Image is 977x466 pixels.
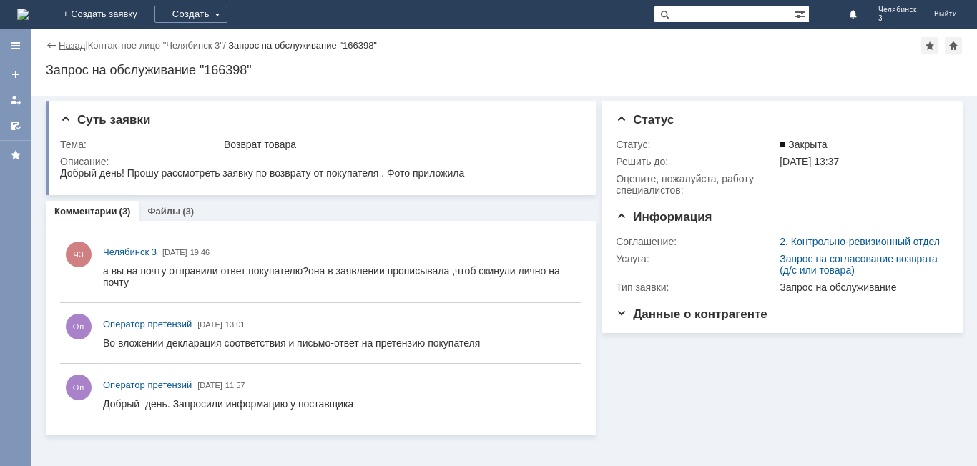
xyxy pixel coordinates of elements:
[224,139,576,150] div: Возврат товара
[190,248,210,257] span: 19:46
[60,113,150,127] span: Суть заявки
[878,6,917,14] span: Челябинск
[103,247,157,257] span: Челябинск 3
[17,9,29,20] a: Перейти на домашнюю страницу
[616,253,777,264] div: Услуга:
[103,380,192,390] span: Оператор претензий
[616,113,674,127] span: Статус
[88,40,229,51] div: /
[103,317,192,332] a: Оператор претензий
[225,381,245,390] span: 11:57
[4,89,27,111] a: Мои заявки
[4,63,27,86] a: Создать заявку
[103,378,192,392] a: Оператор претензий
[85,39,87,50] div: |
[228,40,377,51] div: Запрос на обслуживание "166398"
[780,139,827,150] span: Закрыта
[616,156,777,167] div: Решить до:
[4,114,27,137] a: Мои согласования
[780,156,839,167] span: [DATE] 13:37
[616,307,767,321] span: Данные о контрагенте
[780,236,940,247] a: 2. Контрольно-ревизионный отдел
[780,253,938,276] a: Запрос на согласование возврата (д/с или товара)
[60,156,579,167] div: Описание:
[162,248,187,257] span: [DATE]
[147,206,180,217] a: Файлы
[154,6,227,23] div: Создать
[60,139,221,150] div: Тема:
[103,245,157,259] a: Челябинск 3
[780,282,942,293] div: Запрос на обслуживание
[88,40,223,51] a: Контактное лицо "Челябинск 3"
[225,320,245,329] span: 13:01
[59,40,85,51] a: Назад
[616,173,777,196] div: Oцените, пожалуйста, работу специалистов:
[795,6,809,20] span: Расширенный поиск
[616,210,712,224] span: Информация
[182,206,194,217] div: (3)
[197,320,222,329] span: [DATE]
[197,381,222,390] span: [DATE]
[46,63,963,77] div: Запрос на обслуживание "166398"
[945,37,962,54] div: Сделать домашней страницей
[616,139,777,150] div: Статус:
[119,206,131,217] div: (3)
[103,319,192,329] span: Оператор претензий
[17,9,29,20] img: logo
[921,37,938,54] div: Добавить в избранное
[878,14,917,23] span: 3
[616,282,777,293] div: Тип заявки:
[616,236,777,247] div: Соглашение:
[54,206,117,217] a: Комментарии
